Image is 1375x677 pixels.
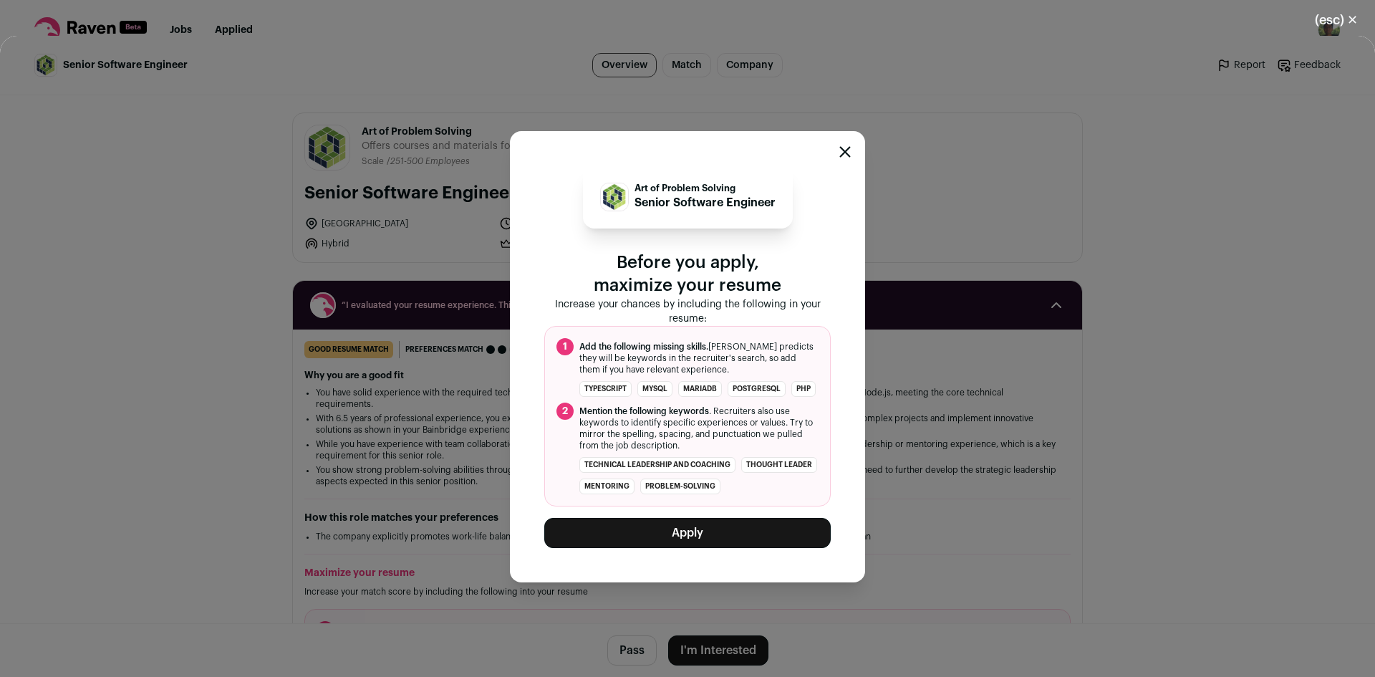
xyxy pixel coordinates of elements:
[544,297,831,326] p: Increase your chances by including the following in your resume:
[579,341,819,375] span: [PERSON_NAME] predicts they will be keywords in the recruiter's search, so add them if you have r...
[601,183,628,211] img: 3d2eb78642daa599420734c0387264819107c3c84b10b112b16dc158d3cff077.jpg
[635,183,776,194] p: Art of Problem Solving
[640,479,720,494] li: problem-solving
[579,381,632,397] li: TypeScript
[728,381,786,397] li: PostgreSQL
[556,338,574,355] span: 1
[1298,4,1375,36] button: Close modal
[544,518,831,548] button: Apply
[741,457,817,473] li: thought leader
[579,479,635,494] li: mentoring
[579,342,708,351] span: Add the following missing skills.
[556,403,574,420] span: 2
[637,381,672,397] li: MySQL
[579,407,709,416] span: Mention the following keywords
[678,381,722,397] li: MariaDB
[839,146,851,158] button: Close modal
[579,405,819,451] span: . Recruiters also use keywords to identify specific experiences or values. Try to mirror the spel...
[579,457,735,473] li: technical leadership and coaching
[791,381,816,397] li: PHP
[544,251,831,297] p: Before you apply, maximize your resume
[635,194,776,211] p: Senior Software Engineer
